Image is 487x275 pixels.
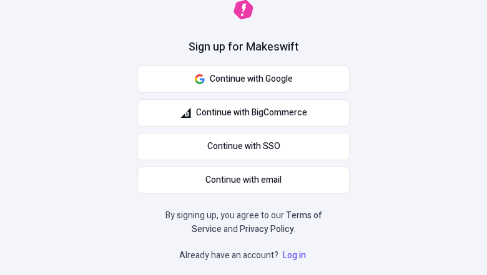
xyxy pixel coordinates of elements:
[137,99,350,127] button: Continue with BigCommerce
[210,72,293,86] span: Continue with Google
[196,106,307,120] span: Continue with BigCommerce
[137,65,350,93] button: Continue with Google
[137,166,350,194] button: Continue with email
[240,223,294,236] a: Privacy Policy
[161,209,326,236] p: By signing up, you agree to our and .
[137,133,350,160] a: Continue with SSO
[280,249,308,262] a: Log in
[189,39,298,55] h1: Sign up for Makeswift
[179,249,308,263] p: Already have an account?
[192,209,322,236] a: Terms of Service
[205,173,282,187] span: Continue with email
